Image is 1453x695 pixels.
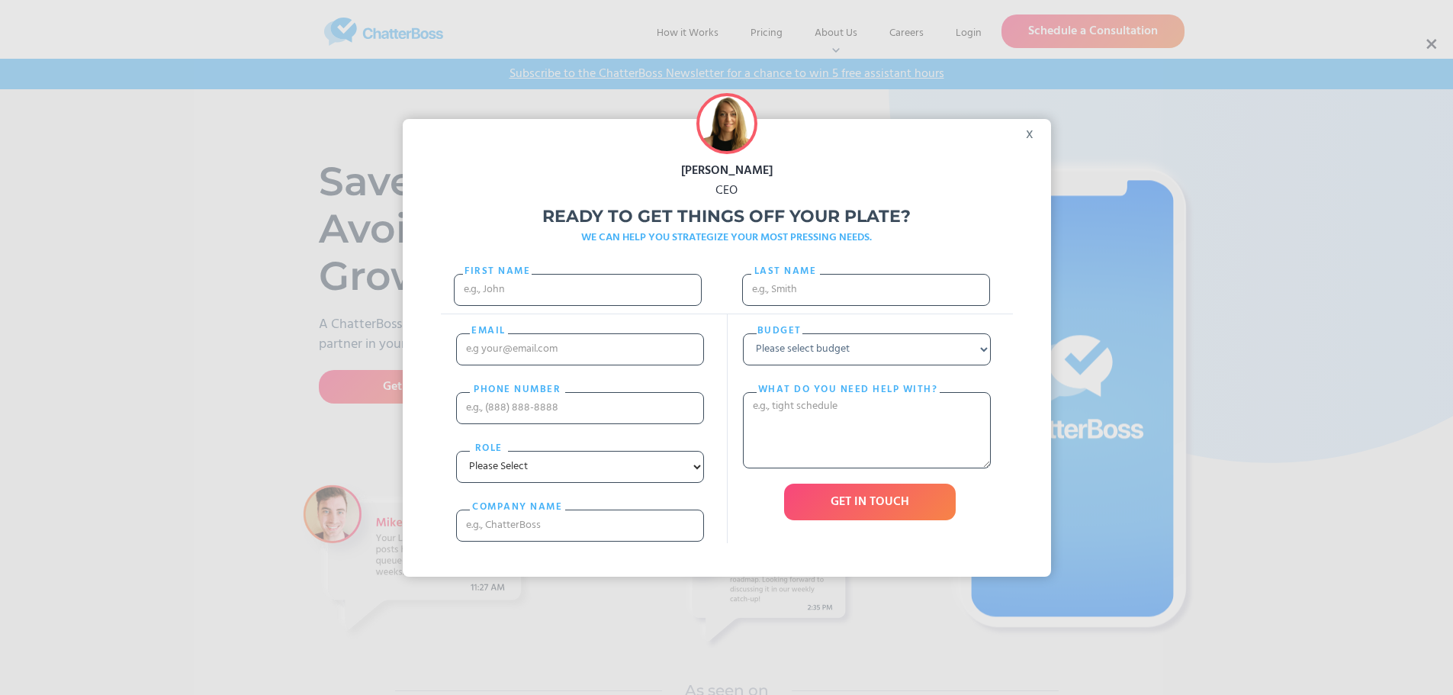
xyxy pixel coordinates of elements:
[542,206,911,227] strong: Ready to get things off your plate?
[470,382,565,397] label: PHONE nUMBER
[456,392,704,424] input: e.g., (888) 888-8888
[470,441,508,456] label: Role
[742,274,990,306] input: e.g., Smith
[784,484,956,520] input: GET IN TOUCH
[470,323,508,339] label: email
[1017,119,1051,142] div: x
[751,264,820,279] label: Last name
[757,382,940,397] label: What do you need help with?
[470,500,565,515] label: cOMPANY NAME
[403,161,1051,181] div: [PERSON_NAME]
[581,229,872,246] strong: WE CAN HELP YOU STRATEGIZE YOUR MOST PRESSING NEEDS.
[757,323,802,339] label: Budget
[456,510,704,542] input: e.g., ChatterBoss
[441,255,1013,557] form: Freebie Popup Form 2021
[456,333,704,365] input: e.g your@email.com
[403,181,1051,201] div: CEO
[454,274,702,306] input: e.g., John
[463,264,532,279] label: First Name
